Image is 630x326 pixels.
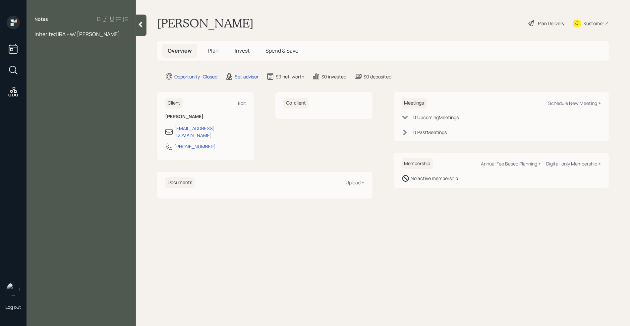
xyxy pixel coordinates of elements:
h6: Documents [165,177,195,188]
div: Log out [5,304,21,310]
h6: Meetings [402,98,427,109]
h6: Co-client [283,98,309,109]
label: Notes [34,16,48,23]
div: Opportunity · Closed [174,73,217,80]
div: [PHONE_NUMBER] [174,143,216,150]
div: Kustomer [584,20,604,27]
span: Spend & Save [265,47,298,54]
div: $0 net-worth [276,73,304,80]
span: Inherited IRA - w/ [PERSON_NAME] [34,30,120,38]
span: Overview [168,47,192,54]
h1: [PERSON_NAME] [157,16,254,30]
h6: [PERSON_NAME] [165,114,246,119]
div: Schedule New Meeting + [548,100,601,106]
div: Upload + [346,179,365,186]
div: [EMAIL_ADDRESS][DOMAIN_NAME] [174,125,246,139]
div: Set advisor [235,73,258,80]
div: Digital-only Membership + [546,161,601,167]
div: $0 deposited [364,73,391,80]
h6: Membership [402,158,433,169]
span: Plan [208,47,219,54]
div: 0 Past Meeting s [414,129,447,136]
div: Annual Fee Based Planning + [481,161,541,167]
img: retirable_logo.png [7,283,20,296]
h6: Client [165,98,183,109]
div: Plan Delivery [538,20,564,27]
div: 0 Upcoming Meeting s [414,114,459,121]
div: Edit [238,100,246,106]
div: $0 invested [321,73,346,80]
div: No active membership [411,175,458,182]
span: Invest [235,47,250,54]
